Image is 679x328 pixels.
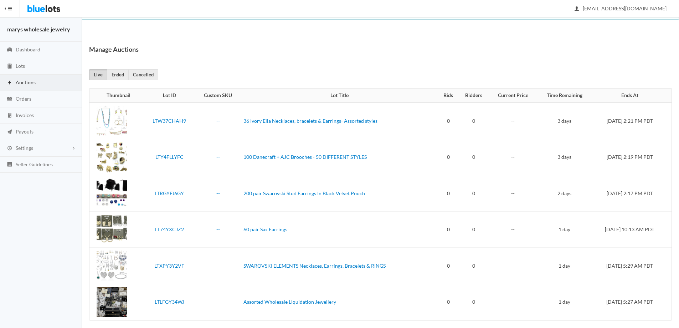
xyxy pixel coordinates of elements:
td: [DATE] 5:29 AM PDT [592,248,672,284]
a: LT74YXCJZ2 [155,226,184,232]
a: LTY4FLLYFC [155,154,184,160]
ion-icon: speedometer [6,47,13,54]
td: 1 day [537,284,592,320]
th: Thumbnail [89,89,143,103]
span: Dashboard [16,46,40,52]
span: Payouts [16,128,34,135]
span: Invoices [16,112,34,118]
a: Cancelled [128,69,158,80]
td: -- [489,175,537,212]
ion-icon: cash [6,96,13,103]
td: -- [489,211,537,248]
td: 0 [458,175,489,212]
span: Settings [16,145,33,151]
a: SWAROVSKI ELEMENTS Necklaces, Earrings, Bracelets & RINGS [243,263,386,269]
td: [DATE] 2:21 PM PDT [592,103,672,139]
td: [DATE] 2:19 PM PDT [592,139,672,175]
th: Bidders [458,89,489,103]
th: Current Price [489,89,537,103]
a: LTLFGY34WJ [155,299,184,305]
td: 1 day [537,248,592,284]
span: Auctions [16,79,36,85]
a: LTRGYFJ6GY [155,190,184,196]
ion-icon: cog [6,145,13,152]
td: 0 [458,284,489,320]
a: Live [89,69,107,80]
a: -- [216,263,220,269]
td: [DATE] 5:27 AM PDT [592,284,672,320]
span: Lots [16,63,25,69]
a: -- [216,299,220,305]
a: -- [216,226,220,232]
ion-icon: clipboard [6,63,13,70]
a: -- [216,118,220,124]
ion-icon: flash [6,80,13,86]
ion-icon: calculator [6,112,13,119]
td: 2 days [537,175,592,212]
td: -- [489,139,537,175]
td: 0 [458,248,489,284]
td: [DATE] 10:13 AM PDT [592,211,672,248]
td: -- [489,103,537,139]
td: [DATE] 2:17 PM PDT [592,175,672,212]
strong: marys wholesale jewelry [7,26,70,32]
ion-icon: list box [6,161,13,168]
td: 3 days [537,103,592,139]
a: Assorted Wholesale Liquidation Jewellery [243,299,336,305]
a: 36 Ivory Ella Necklaces, bracelets & Earrings- Assorted styles [243,118,377,124]
td: 0 [458,139,489,175]
th: Ends At [592,89,672,103]
td: 0 [438,284,458,320]
td: 0 [438,175,458,212]
td: 3 days [537,139,592,175]
a: LTW37CHAH9 [153,118,186,124]
a: Ended [107,69,129,80]
td: 0 [438,248,458,284]
span: Seller Guidelines [16,161,53,167]
td: 0 [458,103,489,139]
td: -- [489,284,537,320]
a: 100 Danecraft + AJC Brooches - 50 DIFFERENT STYLES [243,154,367,160]
th: Lot Title [241,89,438,103]
ion-icon: person [573,6,580,12]
td: 1 day [537,211,592,248]
a: -- [216,154,220,160]
h1: Manage Auctions [89,44,139,55]
th: Custom SKU [196,89,241,103]
a: 200 pair Swarovski Stud Earrings In Black Velvet Pouch [243,190,365,196]
th: Time Remaining [537,89,592,103]
td: 0 [438,103,458,139]
td: 0 [438,139,458,175]
a: -- [216,190,220,196]
ion-icon: paper plane [6,129,13,136]
a: LTXPY3Y2VF [154,263,184,269]
span: Orders [16,96,31,102]
span: [EMAIL_ADDRESS][DOMAIN_NAME] [575,5,667,11]
a: 60 pair Sax Earrings [243,226,287,232]
td: 0 [438,211,458,248]
th: Bids [438,89,458,103]
th: Lot ID [143,89,196,103]
td: 0 [458,211,489,248]
td: -- [489,248,537,284]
